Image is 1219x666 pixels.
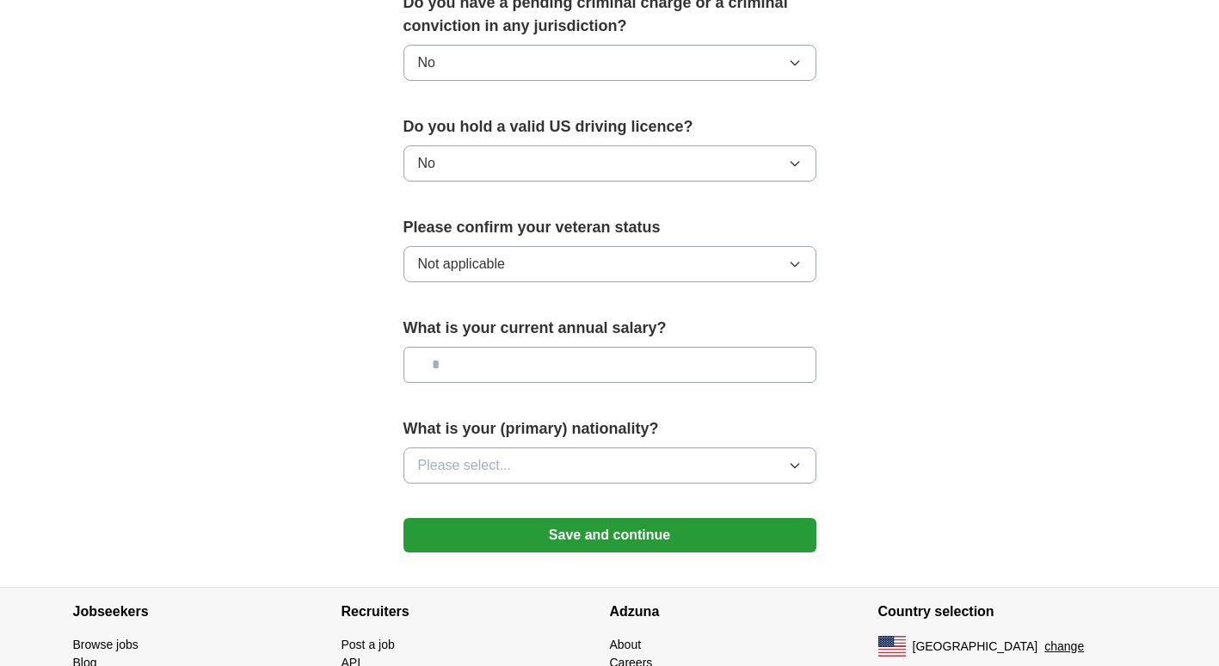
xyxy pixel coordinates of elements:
label: What is your (primary) nationality? [403,417,816,441]
a: Post a job [342,638,395,651]
button: change [1044,638,1084,656]
label: What is your current annual salary? [403,317,816,340]
label: Please confirm your veteran status [403,216,816,239]
span: No [418,52,435,73]
button: Save and continue [403,518,816,552]
button: No [403,45,816,81]
img: US flag [878,636,906,657]
button: Please select... [403,447,816,484]
a: About [610,638,642,651]
span: Not applicable [418,254,505,274]
a: Browse jobs [73,638,139,651]
span: No [418,153,435,174]
span: [GEOGRAPHIC_DATA] [913,638,1038,656]
label: Do you hold a valid US driving licence? [403,115,816,139]
span: Please select... [418,455,512,476]
h4: Country selection [878,588,1147,636]
button: Not applicable [403,246,816,282]
button: No [403,145,816,182]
